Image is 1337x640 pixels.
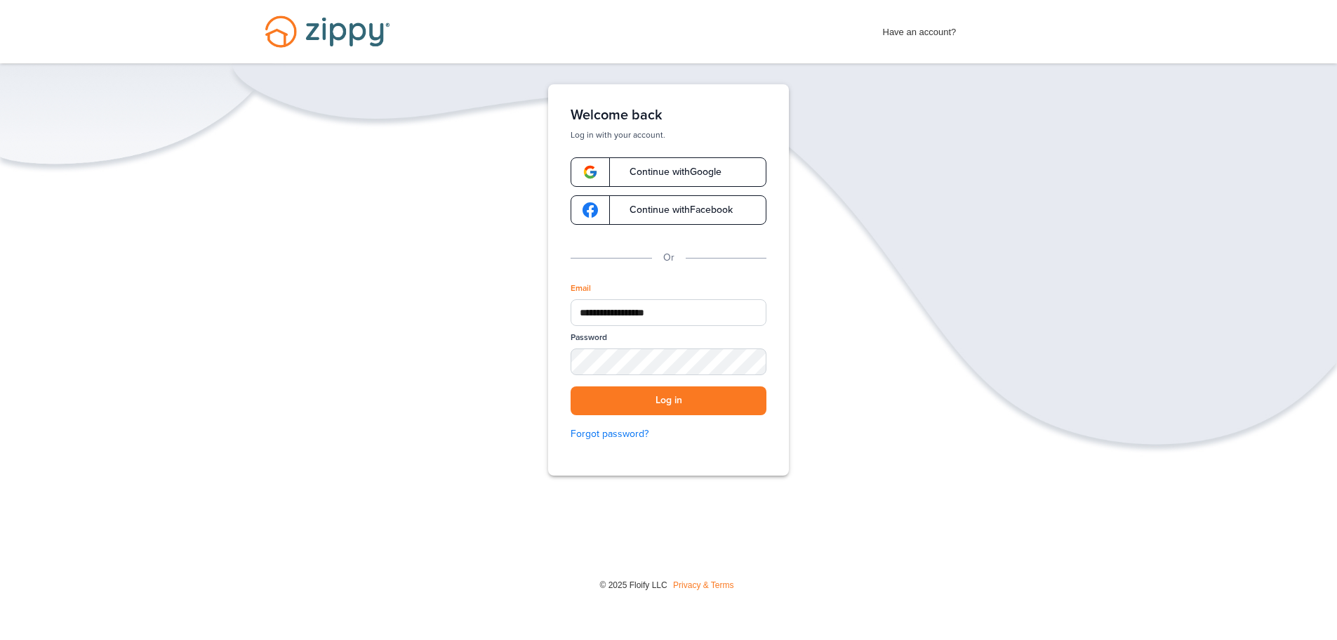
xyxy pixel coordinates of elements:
p: Or [663,250,674,266]
h1: Welcome back [571,107,766,124]
input: Password [571,348,766,375]
span: © 2025 Floify LLC [599,580,667,590]
img: google-logo [583,164,598,180]
span: Continue with Facebook [616,205,733,215]
img: google-logo [583,202,598,218]
button: Log in [571,386,766,415]
a: google-logoContinue withFacebook [571,195,766,225]
a: Privacy & Terms [673,580,733,590]
input: Email [571,299,766,326]
label: Password [571,332,607,344]
span: Continue with Google [616,167,721,177]
label: Email [571,282,591,294]
a: google-logoContinue withGoogle [571,157,766,187]
p: Log in with your account. [571,129,766,141]
a: Forgot password? [571,426,766,442]
span: Have an account? [883,18,957,40]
